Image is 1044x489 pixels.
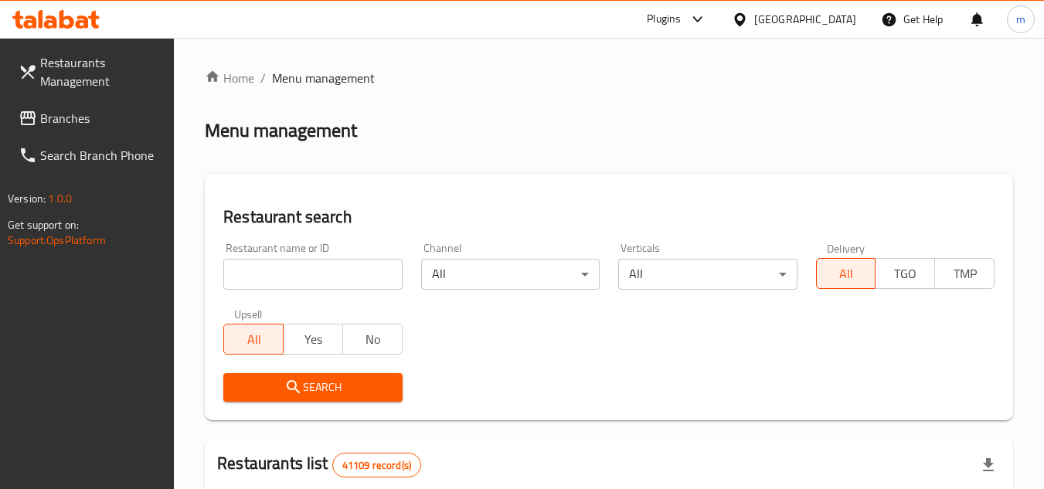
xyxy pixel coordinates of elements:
[827,243,865,253] label: Delivery
[816,258,876,289] button: All
[290,328,337,351] span: Yes
[6,100,175,137] a: Branches
[332,453,421,477] div: Total records count
[205,118,357,143] h2: Menu management
[40,53,162,90] span: Restaurants Management
[823,263,870,285] span: All
[941,263,988,285] span: TMP
[205,69,1013,87] nav: breadcrumb
[236,378,389,397] span: Search
[260,69,266,87] li: /
[1016,11,1025,28] span: m
[8,215,79,235] span: Get support on:
[223,373,402,402] button: Search
[234,308,263,319] label: Upsell
[6,137,175,174] a: Search Branch Phone
[48,188,72,209] span: 1.0.0
[647,10,681,29] div: Plugins
[421,259,600,290] div: All
[875,258,935,289] button: TGO
[8,188,46,209] span: Version:
[349,328,396,351] span: No
[754,11,856,28] div: [GEOGRAPHIC_DATA]
[882,263,929,285] span: TGO
[223,324,284,355] button: All
[6,44,175,100] a: Restaurants Management
[205,69,254,87] a: Home
[230,328,277,351] span: All
[223,205,995,229] h2: Restaurant search
[970,447,1007,484] div: Export file
[8,230,106,250] a: Support.OpsPlatform
[333,458,420,473] span: 41109 record(s)
[223,259,402,290] input: Search for restaurant name or ID..
[934,258,995,289] button: TMP
[217,452,421,477] h2: Restaurants list
[342,324,403,355] button: No
[272,69,375,87] span: Menu management
[618,259,797,290] div: All
[40,109,162,127] span: Branches
[283,324,343,355] button: Yes
[40,146,162,165] span: Search Branch Phone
